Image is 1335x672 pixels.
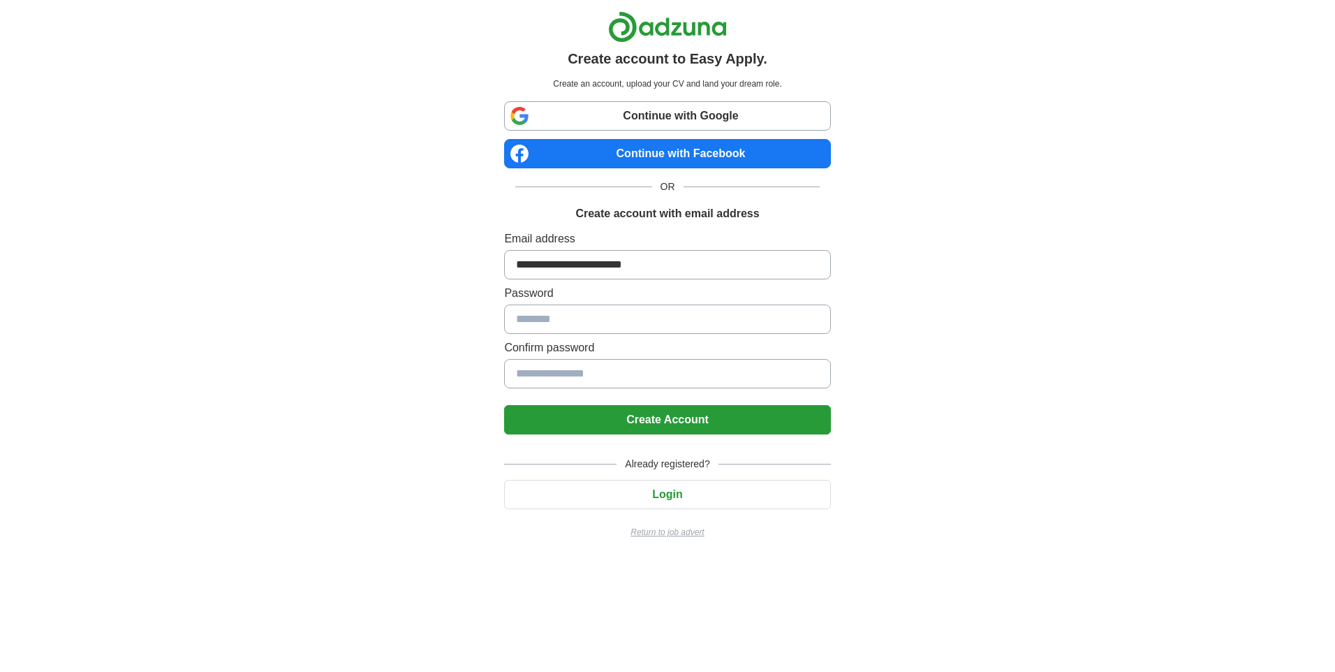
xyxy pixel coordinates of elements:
a: Return to job advert [504,526,830,539]
label: Password [504,285,830,302]
label: Email address [504,231,830,247]
h1: Create account with email address [575,205,759,222]
img: Adzuna logo [608,11,727,43]
p: Create an account, upload your CV and land your dream role. [507,78,827,90]
label: Confirm password [504,339,830,356]
h1: Create account to Easy Apply. [568,48,767,69]
button: Login [504,480,830,509]
a: Continue with Facebook [504,139,830,168]
span: Already registered? [617,457,718,472]
span: OR [652,180,684,194]
a: Login [504,488,830,500]
a: Continue with Google [504,101,830,131]
button: Create Account [504,405,830,434]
